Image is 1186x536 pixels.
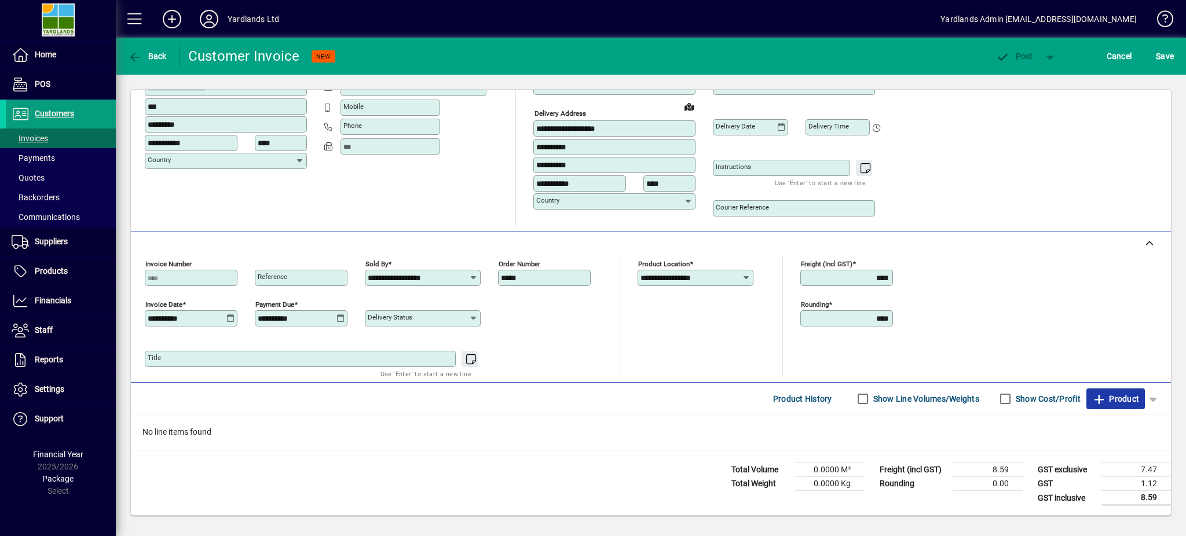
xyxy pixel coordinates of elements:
div: No line items found [131,414,1171,450]
mat-label: Mobile [343,102,364,111]
mat-label: Delivery date [716,122,755,130]
a: Staff [6,316,116,345]
a: Financials [6,287,116,315]
a: Invoices [6,129,116,148]
span: POS [35,79,50,89]
button: Back [125,46,170,67]
span: S [1156,52,1161,61]
a: Suppliers [6,227,116,256]
mat-label: Reference [258,273,287,281]
span: Staff [35,325,53,335]
mat-label: Courier Reference [716,203,769,211]
td: 0.0000 M³ [795,463,865,477]
div: Yardlands Admin [EMAIL_ADDRESS][DOMAIN_NAME] [940,10,1137,28]
mat-label: Title [148,354,161,362]
span: Reports [35,355,63,364]
a: Home [6,41,116,69]
span: Invoices [12,134,48,143]
mat-label: Phone [343,122,362,130]
button: Product [1086,388,1145,409]
app-page-header-button: Back [116,46,180,67]
a: Settings [6,375,116,404]
a: View on map [680,97,698,116]
span: Backorders [12,193,60,202]
a: Reports [6,346,116,375]
mat-label: Delivery status [368,313,412,321]
span: Cancel [1107,47,1132,65]
mat-label: Sold by [365,260,388,268]
td: Rounding [874,477,953,491]
a: Products [6,257,116,286]
span: Support [35,414,64,423]
td: 1.12 [1101,477,1171,491]
label: Show Cost/Profit [1013,393,1081,405]
span: Product History [773,390,832,408]
td: 0.0000 Kg [795,477,865,491]
span: ave [1156,47,1174,65]
span: Payments [12,153,55,163]
mat-label: Freight (incl GST) [801,260,852,268]
mat-label: Payment due [255,300,294,309]
mat-hint: Use 'Enter' to start a new line [775,176,866,189]
td: 7.47 [1101,463,1171,477]
td: 8.59 [1101,491,1171,505]
mat-label: Order number [499,260,540,268]
span: Communications [12,212,80,222]
button: Cancel [1104,46,1135,67]
mat-label: Country [148,156,171,164]
button: Profile [191,9,228,30]
a: POS [6,70,116,99]
mat-label: Country [536,196,559,204]
button: Add [153,9,191,30]
span: NEW [316,53,331,60]
a: Communications [6,207,116,227]
span: Quotes [12,173,45,182]
a: Support [6,405,116,434]
a: Quotes [6,168,116,188]
button: Post [990,46,1039,67]
a: Knowledge Base [1148,2,1172,40]
td: Total Volume [726,463,795,477]
div: Customer Invoice [188,47,300,65]
span: Financials [35,296,71,305]
label: Show Line Volumes/Weights [871,393,979,405]
td: 0.00 [953,477,1023,491]
td: Freight (incl GST) [874,463,953,477]
mat-label: Invoice date [145,300,182,309]
td: GST inclusive [1032,491,1101,505]
span: Settings [35,384,64,394]
button: Save [1153,46,1177,67]
mat-label: Invoice number [145,260,192,268]
td: Total Weight [726,477,795,491]
mat-label: Product location [638,260,690,268]
span: Suppliers [35,237,68,246]
td: GST exclusive [1032,463,1101,477]
span: Products [35,266,68,276]
mat-hint: Use 'Enter' to start a new line [380,367,471,380]
td: GST [1032,477,1101,491]
button: Product History [768,388,837,409]
span: ost [995,52,1033,61]
span: Product [1092,390,1139,408]
a: Payments [6,148,116,168]
span: Financial Year [33,450,83,459]
td: 8.59 [953,463,1023,477]
a: Backorders [6,188,116,207]
span: Package [42,474,74,483]
span: P [1016,52,1021,61]
mat-label: Rounding [801,300,829,309]
mat-label: Instructions [716,163,751,171]
span: Home [35,50,56,59]
mat-label: Delivery time [808,122,849,130]
div: Yardlands Ltd [228,10,279,28]
span: Back [128,52,167,61]
span: Customers [35,109,74,118]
